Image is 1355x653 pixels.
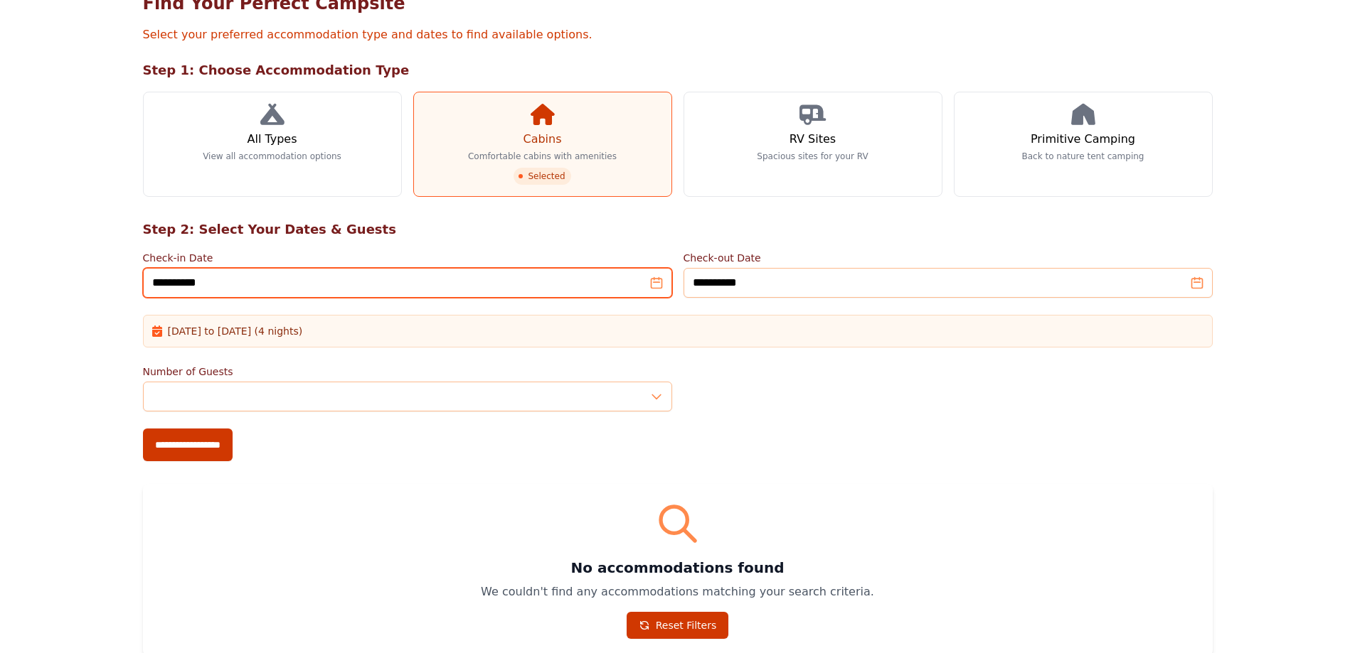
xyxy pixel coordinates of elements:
[143,251,672,265] label: Check-in Date
[143,60,1213,80] h2: Step 1: Choose Accommodation Type
[247,131,297,148] h3: All Types
[684,251,1213,265] label: Check-out Date
[143,220,1213,239] h2: Step 2: Select Your Dates & Guests
[1022,151,1144,162] p: Back to nature tent camping
[514,168,570,185] span: Selected
[413,92,672,197] a: Cabins Comfortable cabins with amenities Selected
[143,26,1213,43] p: Select your preferred accommodation type and dates to find available options.
[160,558,1196,578] h3: No accommodations found
[627,612,729,639] a: Reset Filters
[160,583,1196,600] p: We couldn't find any accommodations matching your search criteria.
[523,131,561,148] h3: Cabins
[1031,131,1135,148] h3: Primitive Camping
[143,365,672,379] label: Number of Guests
[143,92,402,197] a: All Types View all accommodation options
[468,151,617,162] p: Comfortable cabins with amenities
[203,151,341,162] p: View all accommodation options
[757,151,868,162] p: Spacious sites for your RV
[684,92,942,197] a: RV Sites Spacious sites for your RV
[790,131,836,148] h3: RV Sites
[168,324,303,338] span: [DATE] to [DATE] (4 nights)
[954,92,1213,197] a: Primitive Camping Back to nature tent camping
